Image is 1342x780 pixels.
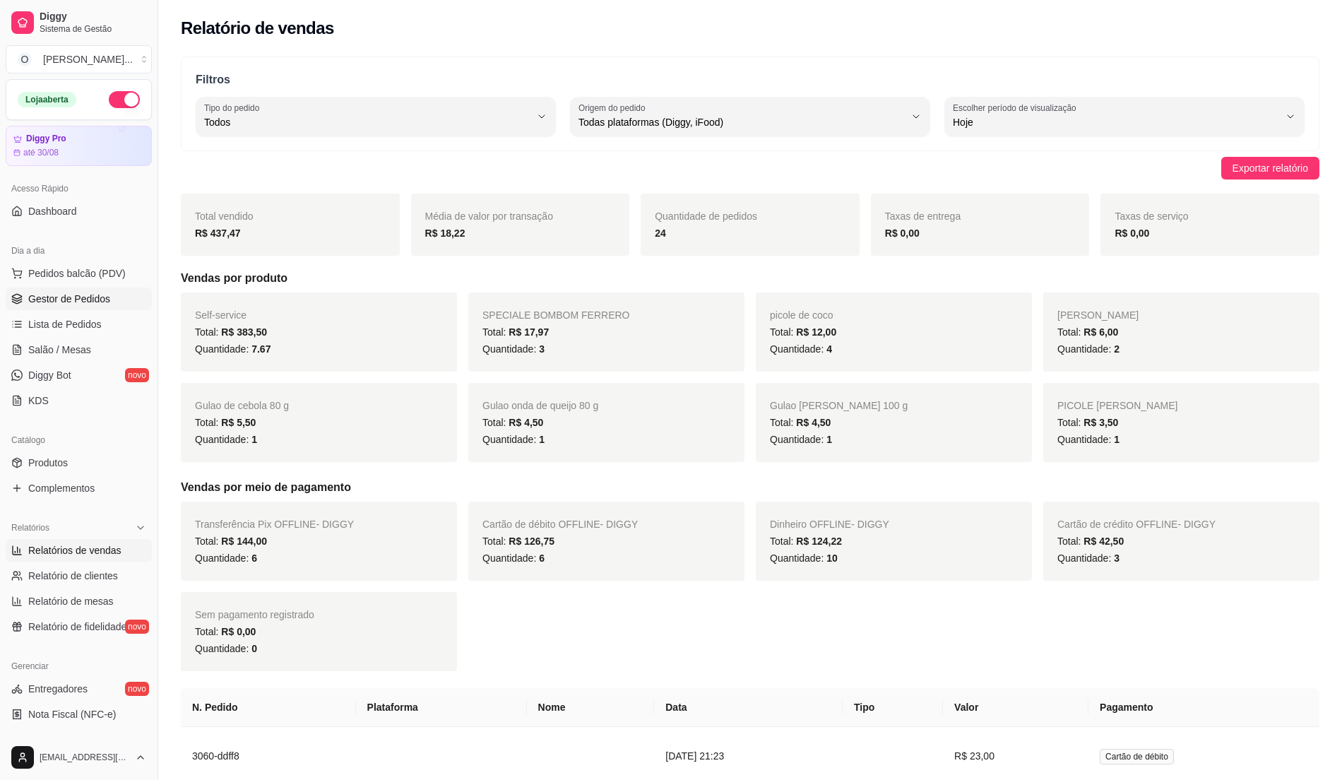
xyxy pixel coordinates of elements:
button: Tipo do pedidoTodos [196,97,556,136]
span: Produtos [28,456,68,470]
span: 1 [1114,434,1120,445]
p: Filtros [196,71,1305,88]
a: DiggySistema de Gestão [6,6,152,40]
button: Select a team [6,45,152,73]
span: Total: [482,326,549,338]
span: R$ 42,50 [1083,536,1124,547]
th: Tipo [843,688,943,727]
a: Complementos [6,477,152,500]
span: Quantidade: [1057,434,1120,445]
a: Entregadoresnovo [6,678,152,700]
span: Taxas de serviço [1115,211,1188,222]
span: Relatório de fidelidade [28,620,126,634]
span: Relatório de mesas [28,594,114,608]
span: Sem pagamento registrado [195,609,314,620]
a: Produtos [6,451,152,474]
span: Entregadores [28,682,88,696]
span: Relatório de clientes [28,569,118,583]
a: KDS [6,389,152,412]
span: R$ 144,00 [221,536,267,547]
img: diggy [367,738,403,774]
h5: Vendas por meio de pagamento [181,479,1319,496]
span: R$ 4,50 [509,417,543,428]
h5: Vendas por produto [181,270,1319,287]
a: Relatório de mesas [6,590,152,613]
article: Diggy Pro [26,134,66,144]
span: R$ 4,50 [796,417,831,428]
span: Quantidade: [770,552,838,564]
span: Total: [1057,417,1118,428]
span: R$ 17,97 [509,326,549,338]
span: Self-service [195,309,247,321]
span: R$ 383,50 [221,326,267,338]
span: Salão / Mesas [28,343,91,357]
a: Diggy Proaté 30/08 [6,126,152,166]
button: Alterar Status [109,91,140,108]
button: Exportar relatório [1221,157,1319,179]
span: Total: [1057,536,1124,547]
span: 1 [539,434,545,445]
span: Total: [195,417,256,428]
span: Lista de Pedidos [28,317,102,331]
a: Relatório de clientes [6,565,152,587]
button: Pedidos balcão (PDV) [6,262,152,285]
span: Total: [482,417,543,428]
span: Quantidade: [195,552,257,564]
span: Sistema de Gestão [40,23,146,35]
span: Quantidade de pedidos [655,211,757,222]
a: Salão / Mesas [6,338,152,361]
div: [PERSON_NAME] ... [43,52,133,66]
span: Taxas de entrega [885,211,961,222]
div: Gerenciar [6,655,152,678]
span: Todas plataformas (Diggy, iFood) [578,115,905,129]
span: Dashboard [28,204,77,218]
th: Nome [527,688,655,727]
strong: R$ 18,22 [425,227,465,239]
span: 1 [826,434,832,445]
span: Relatórios de vendas [28,543,121,557]
span: Total: [482,536,554,547]
span: Quantidade: [482,552,545,564]
span: Controle de caixa [28,733,105,747]
span: [EMAIL_ADDRESS][DOMAIN_NAME] [40,752,129,763]
th: N. Pedido [181,688,356,727]
h2: Relatório de vendas [181,17,334,40]
span: Quantidade: [195,434,257,445]
span: PICOLE [PERSON_NAME] [1057,400,1177,411]
button: [EMAIL_ADDRESS][DOMAIN_NAME] [6,740,152,774]
span: Quantidade: [482,343,545,355]
th: Pagamento [1088,688,1319,727]
span: Total: [195,536,267,547]
a: Controle de caixa [6,728,152,751]
span: Todos [204,115,530,129]
span: R$ 12,00 [796,326,836,338]
span: 6 [539,552,545,564]
span: Diggy Bot [28,368,71,382]
span: SPECIALE BOMBOM FERRERO [482,309,629,321]
span: picole de coco [770,309,833,321]
span: 3 [1114,552,1120,564]
strong: R$ 0,00 [885,227,920,239]
span: 0 [251,643,257,654]
strong: R$ 0,00 [1115,227,1149,239]
th: Plataforma [356,688,527,727]
span: Gulao de cebola 80 g [195,400,289,411]
span: R$ 3,50 [1083,417,1118,428]
span: Total: [1057,326,1118,338]
span: KDS [28,394,49,408]
span: Total: [770,417,831,428]
span: Total: [195,326,267,338]
span: Dinheiro OFFLINE - DIGGY [770,519,889,530]
th: Data [654,688,843,727]
span: Nota Fiscal (NFC-e) [28,707,116,721]
div: Acesso Rápido [6,177,152,200]
span: Gulao onda de queijo 80 g [482,400,598,411]
a: Nota Fiscal (NFC-e) [6,703,152,726]
a: Dashboard [6,200,152,223]
span: Quantidade: [770,434,832,445]
span: Quantidade: [770,343,832,355]
div: Catálogo [6,429,152,451]
span: 2 [1114,343,1120,355]
span: Total: [195,626,256,637]
span: Transferência Pix OFFLINE - DIGGY [195,519,354,530]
